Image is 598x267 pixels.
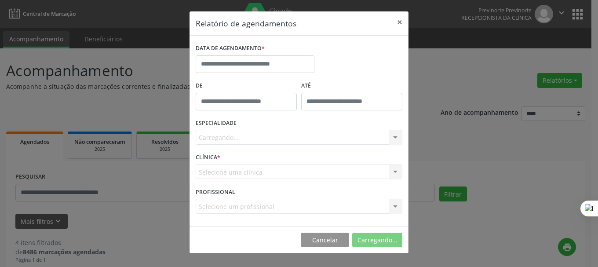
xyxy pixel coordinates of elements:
button: Carregando... [352,233,402,248]
label: PROFISSIONAL [196,185,235,199]
label: ESPECIALIDADE [196,117,237,130]
label: DATA DE AGENDAMENTO [196,42,265,55]
button: Cancelar [301,233,349,248]
h5: Relatório de agendamentos [196,18,296,29]
button: Close [391,11,408,33]
label: De [196,79,297,93]
label: CLÍNICA [196,151,220,165]
label: ATÉ [301,79,402,93]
